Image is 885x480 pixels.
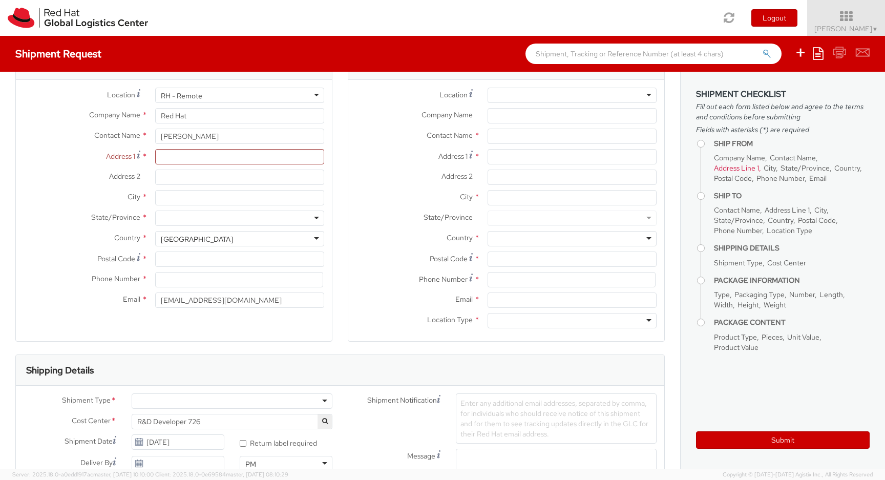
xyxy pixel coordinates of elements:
[714,258,763,267] span: Shipment Type
[114,233,140,242] span: Country
[92,274,140,283] span: Phone Number
[128,192,140,201] span: City
[819,290,843,299] span: Length
[419,275,468,284] span: Phone Number
[798,216,836,225] span: Postal Code
[714,153,765,162] span: Company Name
[714,205,760,215] span: Contact Name
[814,205,827,215] span: City
[768,216,793,225] span: Country
[161,234,233,244] div: [GEOGRAPHIC_DATA]
[367,395,437,406] span: Shipment Notification
[106,152,135,161] span: Address 1
[97,254,135,263] span: Postal Code
[714,319,870,326] h4: Package Content
[696,101,870,122] span: Fill out each form listed below and agree to the terms and conditions before submitting
[723,471,873,479] span: Copyright © [DATE]-[DATE] Agistix Inc., All Rights Reserved
[439,90,468,99] span: Location
[26,365,94,375] h3: Shipping Details
[714,216,763,225] span: State/Province
[714,343,758,352] span: Product Value
[714,332,757,342] span: Product Type
[65,436,113,447] span: Shipment Date
[714,174,752,183] span: Postal Code
[91,213,140,222] span: State/Province
[407,451,435,461] span: Message
[696,431,870,449] button: Submit
[762,332,783,342] span: Pieces
[787,332,819,342] span: Unit Value
[714,290,730,299] span: Type
[15,48,101,59] h4: Shipment Request
[714,192,870,200] h4: Ship To
[72,415,111,427] span: Cost Center
[107,90,135,99] span: Location
[770,153,816,162] span: Contact Name
[714,140,870,148] h4: Ship From
[441,172,473,181] span: Address 2
[525,44,782,64] input: Shipment, Tracking or Reference Number (at least 4 chars)
[767,258,806,267] span: Cost Center
[93,471,154,478] span: master, [DATE] 10:10:00
[714,300,733,309] span: Width
[109,172,140,181] span: Address 2
[789,290,815,299] span: Number
[447,233,473,242] span: Country
[737,300,759,309] span: Height
[696,90,870,99] h3: Shipment Checklist
[422,110,473,119] span: Company Name
[62,395,111,407] span: Shipment Type
[94,131,140,140] span: Contact Name
[765,205,810,215] span: Address Line 1
[714,244,870,252] h4: Shipping Details
[245,459,256,469] div: PM
[89,110,140,119] span: Company Name
[834,163,860,173] span: Country
[751,9,797,27] button: Logout
[161,91,202,101] div: RH - Remote
[123,295,140,304] span: Email
[240,436,319,448] label: Return label required
[132,414,332,429] span: R&D Developer 726
[455,295,473,304] span: Email
[226,471,288,478] span: master, [DATE] 08:10:29
[734,290,785,299] span: Packaging Type
[764,300,786,309] span: Weight
[80,457,113,468] span: Deliver By
[427,315,473,324] span: Location Type
[696,124,870,135] span: Fields with asterisks (*) are required
[814,24,878,33] span: [PERSON_NAME]
[137,417,327,426] span: R&D Developer 726
[767,226,812,235] span: Location Type
[424,213,473,222] span: State/Province
[714,163,759,173] span: Address Line 1
[872,25,878,33] span: ▼
[12,471,154,478] span: Server: 2025.18.0-a0edd1917ac
[438,152,468,161] span: Address 1
[427,131,473,140] span: Contact Name
[764,163,776,173] span: City
[8,8,148,28] img: rh-logistics-00dfa346123c4ec078e1.svg
[714,226,762,235] span: Phone Number
[781,163,830,173] span: State/Province
[756,174,805,183] span: Phone Number
[809,174,827,183] span: Email
[460,399,648,439] span: Enter any additional email addresses, separated by comma, for individuals who should receive noti...
[240,440,246,447] input: Return label required
[460,192,473,201] span: City
[155,471,288,478] span: Client: 2025.18.0-0e69584
[430,254,468,263] span: Postal Code
[714,277,870,284] h4: Package Information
